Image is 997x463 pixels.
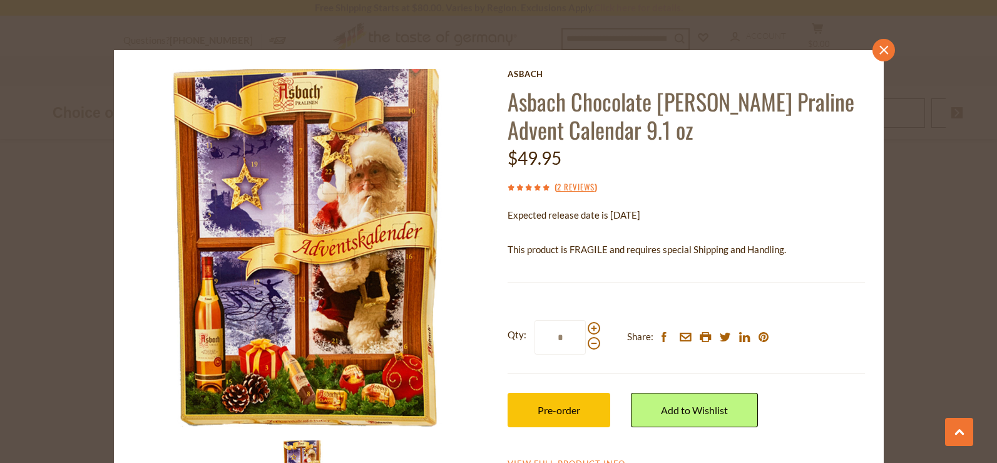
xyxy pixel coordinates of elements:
[627,329,653,345] span: Share:
[557,180,595,194] a: 2 Reviews
[508,85,854,146] a: Asbach Chocolate [PERSON_NAME] Praline Advent Calendar 9.1 oz
[508,147,561,169] span: $49.95
[508,393,610,427] button: Pre-order
[534,320,586,355] input: Qty:
[508,69,864,79] a: Asbach
[538,404,580,416] span: Pre-order
[508,242,864,258] p: This product is FRAGILE and requires special Shipping and Handling.
[133,69,490,427] img: Asbach Chocolate Brandy Praline Advent Calendar 9.1 oz
[631,393,758,427] a: Add to Wishlist
[519,266,864,282] li: We will ship this product in heat-protective, cushioned packaging and ice during warm weather mon...
[555,180,597,193] span: ( )
[508,327,526,343] strong: Qty:
[508,207,864,223] p: Expected release date is [DATE]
